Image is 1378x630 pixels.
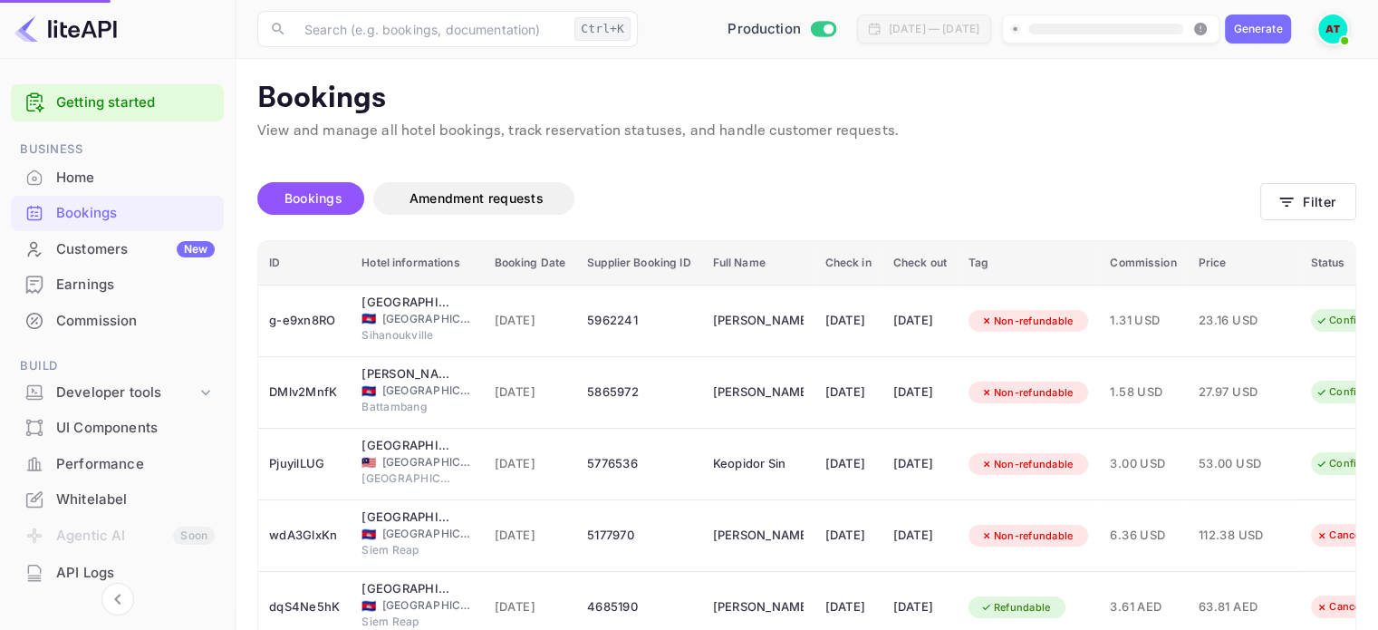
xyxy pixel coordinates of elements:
span: [GEOGRAPHIC_DATA] [382,526,473,542]
a: Bookings [11,196,224,229]
span: [GEOGRAPHIC_DATA] [382,597,473,614]
span: Build [11,356,224,376]
div: UI Components [11,411,224,446]
span: [DATE] [495,526,566,546]
span: [DATE] [495,383,566,402]
div: New [177,241,215,257]
div: 5177970 [587,521,690,550]
span: Bookings [284,190,342,206]
span: [GEOGRAPHIC_DATA] [382,383,473,399]
span: 112.38 USD [1199,526,1289,546]
div: Earnings [56,275,215,296]
p: View and manage all hotel bookings, track reservation statuses, and handle customer requests. [257,121,1356,142]
div: Refundable [968,596,1063,619]
div: Developer tools [56,383,197,403]
span: [DATE] [495,311,566,331]
th: Check out [882,241,958,286]
button: Filter [1260,183,1356,220]
div: dqS4Ne5hK [269,593,340,622]
div: Performance [56,454,215,475]
div: Whitelabel [11,482,224,518]
div: [DATE] [893,593,947,622]
div: Commission [56,311,215,332]
a: CustomersNew [11,232,224,266]
div: 5962241 [587,306,690,335]
span: Amendment requests [410,190,544,206]
th: Commission [1099,241,1187,286]
span: 27.97 USD [1199,383,1289,402]
div: Switch to Sandbox mode [720,19,843,40]
div: DMlv2MnfK [269,378,340,407]
img: Alexis Tomfaya [1318,15,1347,44]
span: [DATE] [495,597,566,617]
span: Cambodia [361,528,376,540]
p: Bookings [257,81,1356,117]
div: 4685190 [587,593,690,622]
div: MStay Resort [361,294,452,312]
div: API Logs [11,556,224,591]
div: [DATE] [893,521,947,550]
span: 1.58 USD [1110,383,1176,402]
span: [GEOGRAPHIC_DATA] [361,470,452,487]
div: g-e9xn8RO [269,306,340,335]
div: Earnings [11,267,224,303]
div: Performance [11,447,224,482]
div: Keopidor Sin [713,450,804,479]
div: 5865972 [587,378,690,407]
div: CustomersNew [11,232,224,267]
div: [DATE] [893,378,947,407]
div: Alexis Tomfaya [713,378,804,407]
a: Whitelabel [11,482,224,516]
div: Non-refundable [968,310,1085,333]
th: ID [258,241,351,286]
span: Cambodia [361,385,376,397]
div: Non-refundable [968,525,1085,548]
img: LiteAPI logo [14,15,117,44]
span: [GEOGRAPHIC_DATA] [382,311,473,327]
span: [GEOGRAPHIC_DATA] [382,454,473,470]
div: Parklane Hotel [361,580,452,598]
div: [DATE] [893,450,947,479]
div: Generate [1233,21,1282,37]
th: Tag [958,241,1100,286]
th: Hotel informations [351,241,483,286]
th: Price [1188,241,1300,286]
div: [DATE] — [DATE] [889,21,979,37]
div: Non-refundable [968,382,1085,404]
div: wdA3GlxKn [269,521,340,550]
div: Alexis Tomfaya [713,593,804,622]
span: 53.00 USD [1199,454,1289,474]
div: Ctrl+K [574,17,631,41]
div: account-settings tabs [257,182,1260,215]
span: [DATE] [495,454,566,474]
span: Sihanoukville [361,327,452,344]
div: Alexis Tomfaya [713,521,804,550]
a: Getting started [56,92,215,113]
span: Malaysia [361,457,376,469]
span: 3.61 AED [1110,597,1176,617]
div: UI Components [56,418,215,439]
div: [DATE] [825,450,872,479]
div: Parklane Hotel [361,509,452,527]
a: API Logs [11,556,224,589]
div: Bookings [11,196,224,231]
div: [DATE] [825,378,872,407]
input: Search (e.g. bookings, documentation) [294,11,567,47]
span: Siem Reap [361,542,452,558]
div: Home [56,168,215,189]
span: Production [728,19,801,40]
div: [DATE] [825,593,872,622]
span: Cambodia [361,600,376,612]
div: [DATE] [825,521,872,550]
div: Alexis Tomfaya [713,306,804,335]
div: Citin Masjid Jamek by Compass Hospitality [361,437,452,455]
div: Getting started [11,84,224,121]
span: 3.00 USD [1110,454,1176,474]
th: Check in [814,241,882,286]
div: [DATE] [893,306,947,335]
a: Home [11,160,224,194]
div: Commission [11,304,224,339]
span: Cambodia [361,313,376,325]
span: Siem Reap [361,614,452,630]
button: Collapse navigation [101,583,134,615]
